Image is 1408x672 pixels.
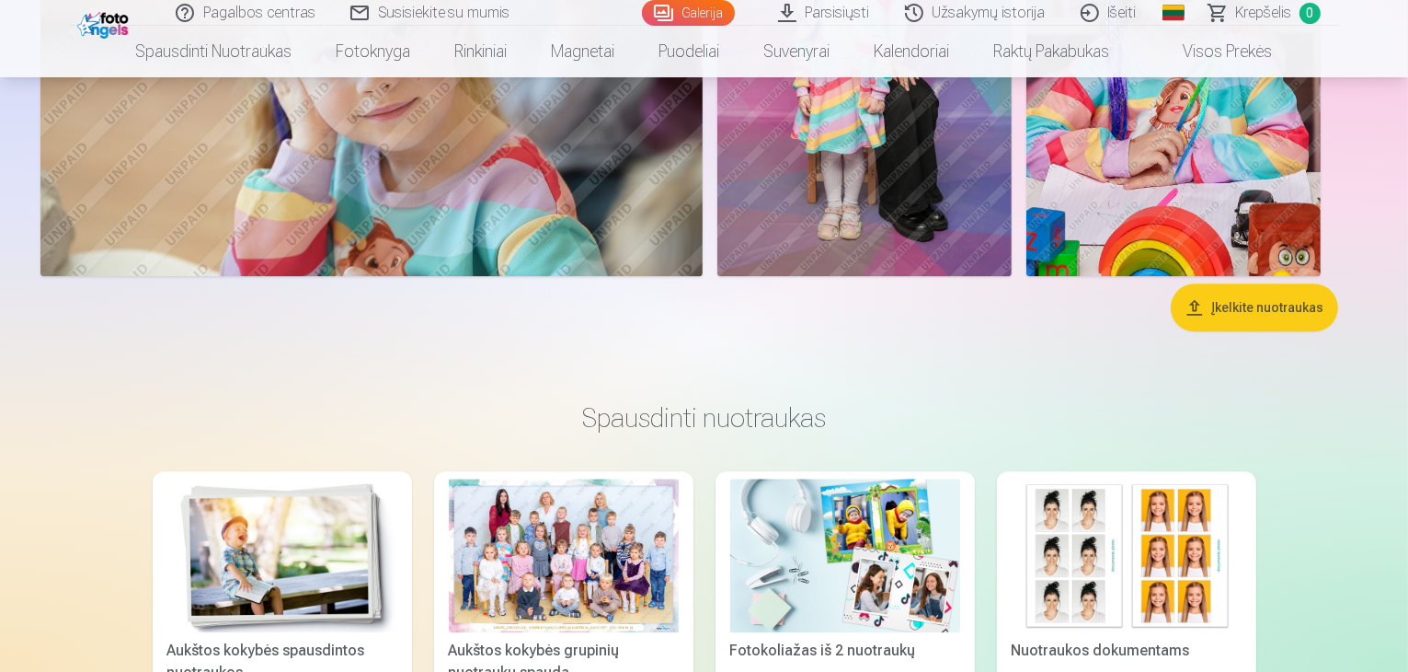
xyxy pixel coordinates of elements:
a: Suvenyrai [742,26,853,77]
img: Fotokoliažas iš 2 nuotraukų [730,479,960,632]
div: Fotokoliažas iš 2 nuotraukų [723,640,967,662]
h3: Spausdinti nuotraukas [167,401,1242,434]
a: Visos prekės [1132,26,1295,77]
div: Nuotraukos dokumentams [1004,640,1249,662]
a: Rinkiniai [433,26,530,77]
a: Puodeliai [637,26,742,77]
img: /fa2 [77,7,133,39]
a: Magnetai [530,26,637,77]
a: Kalendoriai [853,26,972,77]
span: Krepšelis [1236,2,1292,24]
a: Fotoknyga [315,26,433,77]
img: Nuotraukos dokumentams [1012,479,1242,632]
a: Spausdinti nuotraukas [114,26,315,77]
a: Raktų pakabukas [972,26,1132,77]
img: Aukštos kokybės spausdintos nuotraukos [167,479,397,632]
span: 0 [1299,3,1321,24]
button: Įkelkite nuotraukas [1171,284,1338,331]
